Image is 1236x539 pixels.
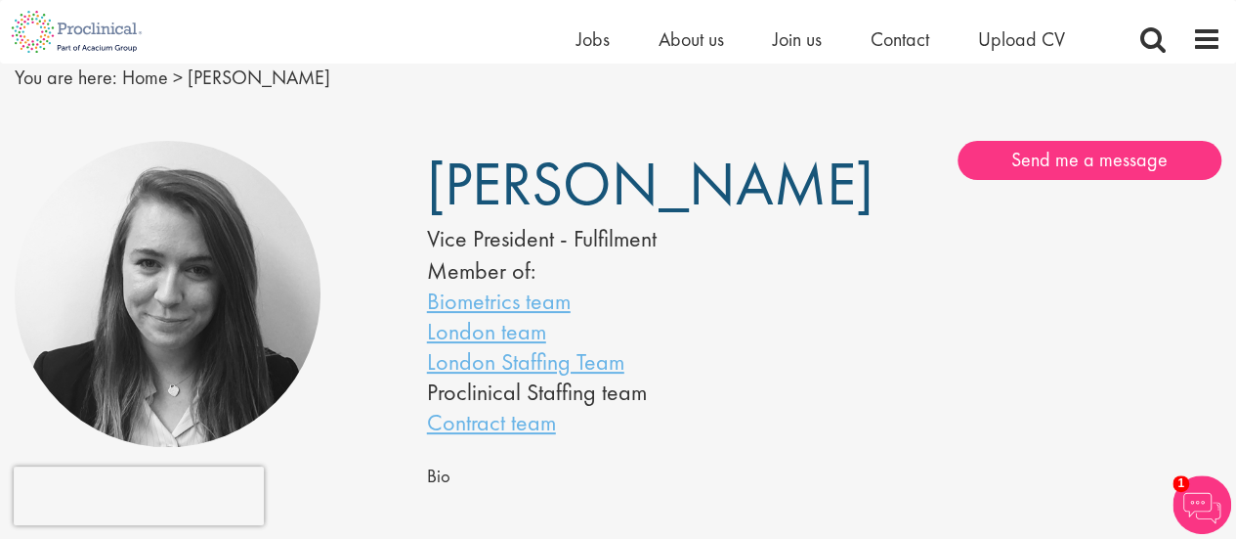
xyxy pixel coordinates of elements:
img: Chatbot [1172,475,1231,534]
span: [PERSON_NAME] [188,65,330,90]
span: You are here: [15,65,117,90]
a: Jobs [576,26,610,52]
a: About us [659,26,724,52]
a: Join us [773,26,822,52]
label: Member of: [427,255,535,286]
a: London team [427,316,546,346]
div: Vice President - Fulfilment [427,222,766,255]
iframe: reCAPTCHA [14,467,264,525]
img: Terri-Anne Gray [15,141,320,447]
a: breadcrumb link [122,65,168,90]
a: Contract team [427,407,556,437]
span: Bio [427,465,450,488]
span: > [173,65,183,90]
a: Contact [871,26,929,52]
a: Biometrics team [427,286,571,316]
a: London Staffing Team [427,346,624,377]
li: Proclinical Staffing team [427,377,766,407]
a: Upload CV [978,26,1065,52]
span: 1 [1172,475,1189,492]
a: Send me a message [958,141,1221,180]
span: [PERSON_NAME] [427,145,874,223]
